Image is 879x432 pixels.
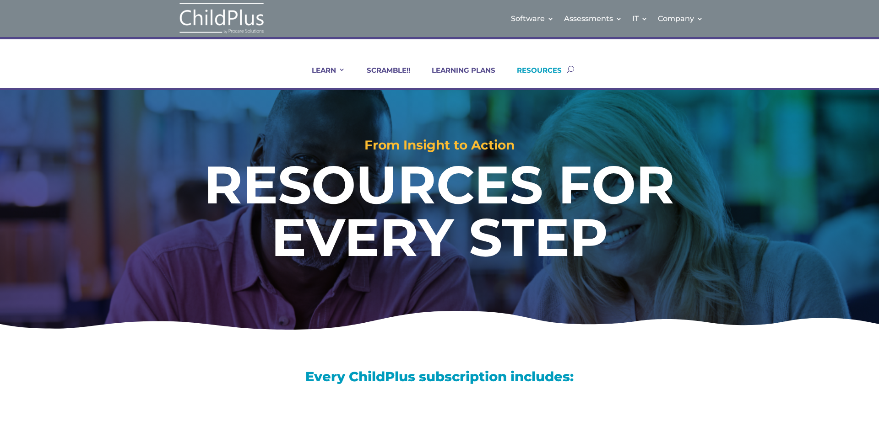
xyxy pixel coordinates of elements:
[420,66,495,88] a: LEARNING PLANS
[123,158,756,268] h1: RESOURCES FOR EVERY STEP
[300,66,345,88] a: LEARN
[146,370,732,388] h3: Every ChildPlus subscription includes:
[355,66,410,88] a: SCRAMBLE!!
[44,139,835,156] h2: From Insight to Action
[505,66,562,88] a: RESOURCES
